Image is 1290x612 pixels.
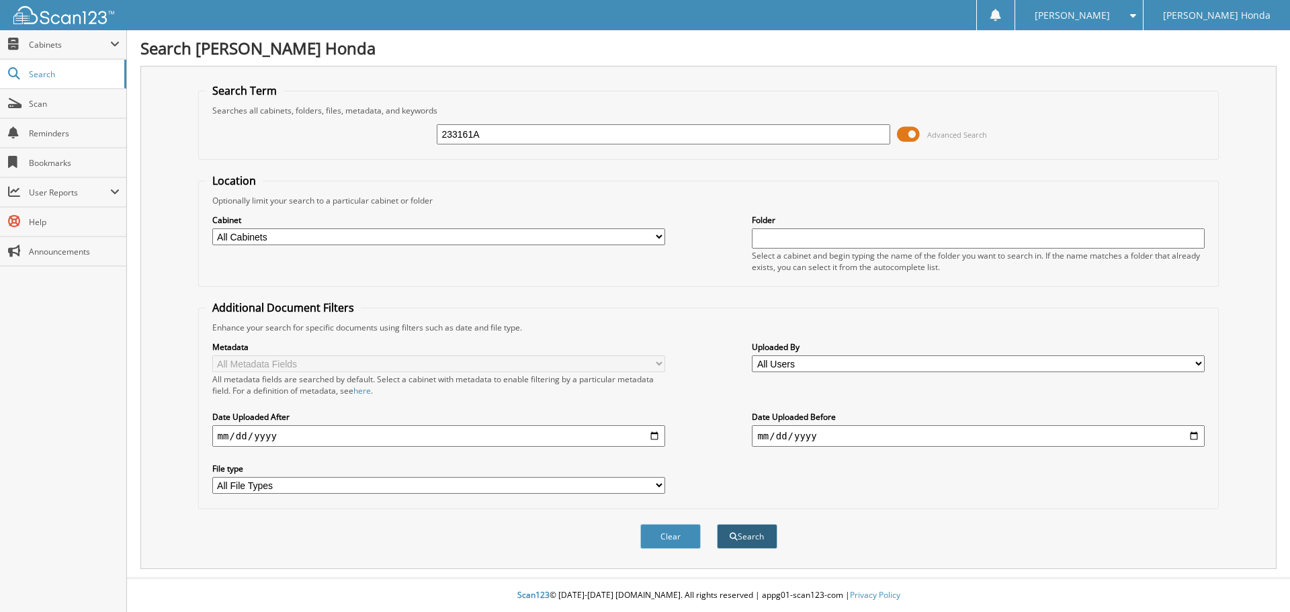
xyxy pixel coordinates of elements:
[206,105,1212,116] div: Searches all cabinets, folders, files, metadata, and keywords
[212,341,665,353] label: Metadata
[29,157,120,169] span: Bookmarks
[29,98,120,110] span: Scan
[13,6,114,24] img: scan123-logo-white.svg
[850,589,900,601] a: Privacy Policy
[752,425,1205,447] input: end
[206,173,263,188] legend: Location
[206,83,284,98] legend: Search Term
[752,214,1205,226] label: Folder
[206,322,1212,333] div: Enhance your search for specific documents using filters such as date and file type.
[640,524,701,549] button: Clear
[29,187,110,198] span: User Reports
[717,524,777,549] button: Search
[212,411,665,423] label: Date Uploaded After
[752,341,1205,353] label: Uploaded By
[212,463,665,474] label: File type
[517,589,550,601] span: Scan123
[212,425,665,447] input: start
[140,37,1277,59] h1: Search [PERSON_NAME] Honda
[127,579,1290,612] div: © [DATE]-[DATE] [DOMAIN_NAME]. All rights reserved | appg01-scan123-com |
[29,216,120,228] span: Help
[206,195,1212,206] div: Optionally limit your search to a particular cabinet or folder
[29,246,120,257] span: Announcements
[752,250,1205,273] div: Select a cabinet and begin typing the name of the folder you want to search in. If the name match...
[752,411,1205,423] label: Date Uploaded Before
[29,69,118,80] span: Search
[1223,548,1290,612] iframe: Chat Widget
[1035,11,1110,19] span: [PERSON_NAME]
[29,128,120,139] span: Reminders
[206,300,361,315] legend: Additional Document Filters
[29,39,110,50] span: Cabinets
[212,374,665,396] div: All metadata fields are searched by default. Select a cabinet with metadata to enable filtering b...
[353,385,371,396] a: here
[1163,11,1271,19] span: [PERSON_NAME] Honda
[212,214,665,226] label: Cabinet
[927,130,987,140] span: Advanced Search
